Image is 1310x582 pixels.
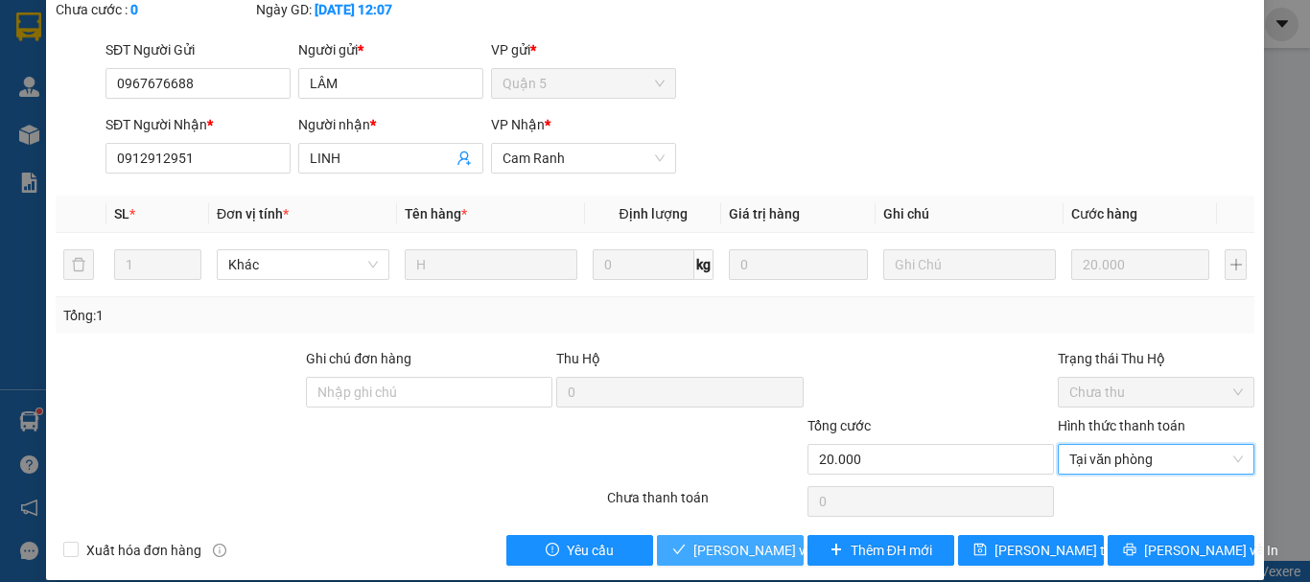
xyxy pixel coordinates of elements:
[213,544,226,557] span: info-circle
[105,39,291,60] div: SĐT Người Gửi
[729,206,800,221] span: Giá trị hàng
[605,487,806,521] div: Chưa thanh toán
[1123,543,1136,558] span: printer
[491,117,545,132] span: VP Nhận
[105,114,291,135] div: SĐT Người Nhận
[1069,445,1243,474] span: Tại văn phòng
[1144,540,1278,561] span: [PERSON_NAME] và In
[807,418,871,433] span: Tổng cước
[883,249,1056,280] input: Ghi Chú
[315,2,392,17] b: [DATE] 12:07
[456,151,472,166] span: user-add
[506,535,653,566] button: exclamation-circleYêu cầu
[79,540,209,561] span: Xuất hóa đơn hàng
[546,543,559,558] span: exclamation-circle
[217,206,289,221] span: Đơn vị tính
[1108,535,1254,566] button: printer[PERSON_NAME] và In
[693,540,877,561] span: [PERSON_NAME] và Giao hàng
[1225,249,1247,280] button: plus
[405,206,467,221] span: Tên hàng
[114,206,129,221] span: SL
[556,351,600,366] span: Thu Hộ
[228,250,378,279] span: Khác
[1069,378,1243,407] span: Chưa thu
[994,540,1148,561] span: [PERSON_NAME] thay đổi
[306,377,552,407] input: Ghi chú đơn hàng
[672,543,686,558] span: check
[503,69,665,98] span: Quận 5
[619,206,687,221] span: Định lượng
[657,535,804,566] button: check[PERSON_NAME] và Giao hàng
[1058,348,1254,369] div: Trạng thái Thu Hộ
[1071,249,1209,280] input: 0
[298,114,483,135] div: Người nhận
[130,2,138,17] b: 0
[503,144,665,173] span: Cam Ranh
[306,351,411,366] label: Ghi chú đơn hàng
[491,39,676,60] div: VP gửi
[1071,206,1137,221] span: Cước hàng
[807,535,954,566] button: plusThêm ĐH mới
[567,540,614,561] span: Yêu cầu
[298,39,483,60] div: Người gửi
[830,543,843,558] span: plus
[1058,418,1185,433] label: Hình thức thanh toán
[63,249,94,280] button: delete
[694,249,713,280] span: kg
[851,540,932,561] span: Thêm ĐH mới
[729,249,867,280] input: 0
[405,249,577,280] input: VD: Bàn, Ghế
[958,535,1105,566] button: save[PERSON_NAME] thay đổi
[876,196,1064,233] th: Ghi chú
[63,305,507,326] div: Tổng: 1
[973,543,987,558] span: save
